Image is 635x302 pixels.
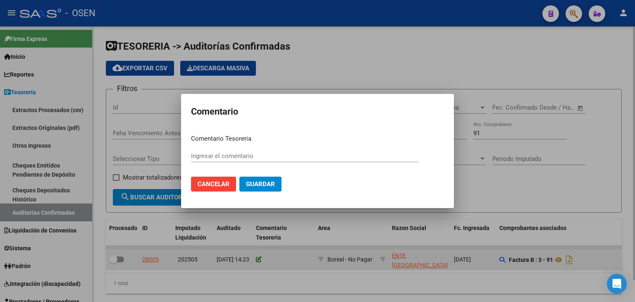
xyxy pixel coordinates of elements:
p: Comentario Tesoreria [191,134,444,144]
button: Cancelar [191,177,236,192]
h2: Comentario [191,104,444,120]
button: Guardar [239,177,282,192]
span: Guardar [246,180,275,188]
span: Cancelar [198,180,229,188]
div: Open Intercom Messenger [607,274,627,294]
